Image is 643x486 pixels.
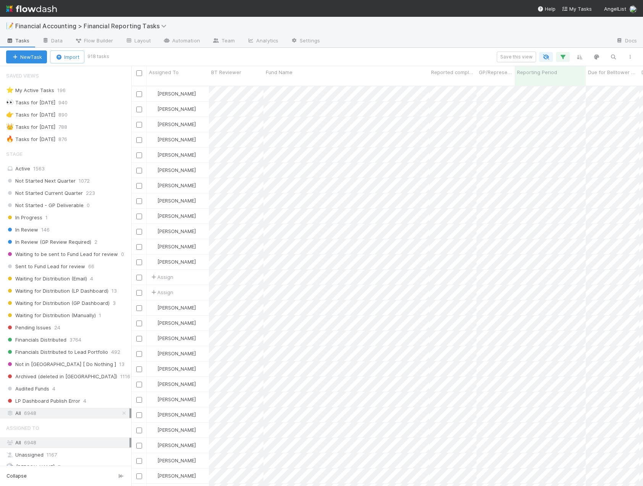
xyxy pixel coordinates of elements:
span: 7 [58,462,60,472]
input: Toggle Row Selected [136,168,142,173]
input: Toggle Row Selected [136,229,142,235]
input: Toggle Row Selected [136,198,142,204]
img: avatar_8d06466b-a936-4205-8f52-b0cc03e2a179.png [150,152,156,158]
span: [PERSON_NAME] [157,152,196,158]
div: [PERSON_NAME] [150,166,196,174]
span: Due for Belltower Review [588,68,637,76]
span: Assign [150,273,173,281]
span: [PERSON_NAME] [157,198,196,204]
span: 4 [90,274,93,283]
span: Flow Builder [75,37,113,44]
div: Tasks for [DATE] [6,110,55,120]
div: [PERSON_NAME] [150,227,196,235]
span: Fund Name [266,68,292,76]
span: [PERSON_NAME] [157,136,196,143]
span: 146 [41,225,50,235]
span: 📝 [6,23,14,29]
span: Assigned To [6,420,39,436]
span: Archived (deleted in [GEOGRAPHIC_DATA]) [6,372,117,381]
input: Toggle Row Selected [136,152,142,158]
span: 3 [113,298,116,308]
span: [PERSON_NAME] [157,243,196,249]
input: Toggle Row Selected [136,214,142,219]
span: In Progress [6,213,42,222]
div: Active [6,164,129,173]
span: Not in [GEOGRAPHIC_DATA] [ Do Nothing ] [6,360,116,369]
img: avatar_8d06466b-a936-4205-8f52-b0cc03e2a179.png [150,457,156,463]
a: Analytics [241,35,284,47]
a: Settings [284,35,326,47]
span: Financials Distributed to Lead Portfolio [6,347,108,357]
span: 876 [58,134,75,144]
span: Waiting for Distribution (GP Dashboard) [6,298,110,308]
div: [PERSON_NAME] [150,411,196,418]
div: [PERSON_NAME] [150,334,196,342]
span: 0 [121,249,124,259]
span: Tasks [6,37,30,44]
div: [PERSON_NAME] [150,304,196,311]
img: avatar_8d06466b-a936-4205-8f52-b0cc03e2a179.png [150,167,156,173]
img: avatar_8d06466b-a936-4205-8f52-b0cc03e2a179.png [150,366,156,372]
div: [PERSON_NAME] [150,395,196,403]
div: Unassigned [6,450,129,460]
span: 1072 [79,176,90,186]
img: logo-inverted-e16ddd16eac7371096b0.svg [6,2,57,15]
div: [PERSON_NAME] [150,212,196,220]
div: [PERSON_NAME] [150,181,196,189]
input: Toggle Row Selected [136,91,142,97]
span: Waiting to be sent to Fund Lead for review [6,249,118,259]
span: [PERSON_NAME] [157,457,196,463]
a: Automation [157,35,206,47]
button: NewTask [6,50,47,63]
input: Toggle Row Selected [136,275,142,280]
a: Docs [610,35,643,47]
span: [PERSON_NAME] [157,182,196,188]
span: Waiting for Distribution (LP Dashboard) [6,286,108,296]
div: [PERSON_NAME] [150,197,196,204]
span: [PERSON_NAME] [157,91,196,97]
div: [PERSON_NAME] [150,380,196,388]
span: 1116 [120,372,130,381]
span: Reported completed by [431,68,475,76]
span: In Review [6,225,38,235]
input: Toggle Row Selected [136,458,142,464]
input: Toggle Row Selected [136,107,142,112]
span: 890 [58,110,75,120]
span: 3764 [69,335,81,345]
div: [PERSON_NAME] [150,472,196,480]
span: [PERSON_NAME] [157,366,196,372]
span: Waiting for Distribution (Manually) [6,311,96,320]
span: Financials Distributed [6,335,66,345]
input: Toggle Row Selected [136,366,142,372]
span: 223 [86,188,95,198]
small: 918 tasks [87,53,109,60]
div: Assign [150,288,173,296]
span: ⭐ [6,87,14,93]
img: avatar_8d06466b-a936-4205-8f52-b0cc03e2a179.png [150,228,156,234]
div: [PERSON_NAME] [150,136,196,143]
input: Toggle Row Selected [136,351,142,357]
span: Audited Funds [6,384,49,394]
span: 👉 [6,111,14,118]
span: [PERSON_NAME] [157,350,196,356]
img: avatar_8d06466b-a936-4205-8f52-b0cc03e2a179.png [150,136,156,143]
div: [PERSON_NAME] [150,243,196,250]
img: avatar_8d06466b-a936-4205-8f52-b0cc03e2a179.png [150,91,156,97]
img: avatar_c0d2ec3f-77e2-40ea-8107-ee7bdb5edede.png [629,5,637,13]
span: [PERSON_NAME] [157,305,196,311]
span: BT Reviewer [211,68,241,76]
span: [PERSON_NAME] [157,213,196,219]
input: Toggle Row Selected [136,183,142,189]
span: 1167 [47,450,57,460]
input: Toggle Row Selected [136,244,142,250]
input: Toggle Row Selected [136,473,142,479]
span: 4 [83,396,86,406]
input: Toggle Row Selected [136,321,142,326]
span: [PERSON_NAME] [157,167,196,173]
span: 13 [119,360,124,369]
div: [PERSON_NAME] [150,426,196,434]
span: [PERSON_NAME] [157,320,196,326]
img: avatar_8d06466b-a936-4205-8f52-b0cc03e2a179.png [150,106,156,112]
span: GP/Representative wants to review [479,68,513,76]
